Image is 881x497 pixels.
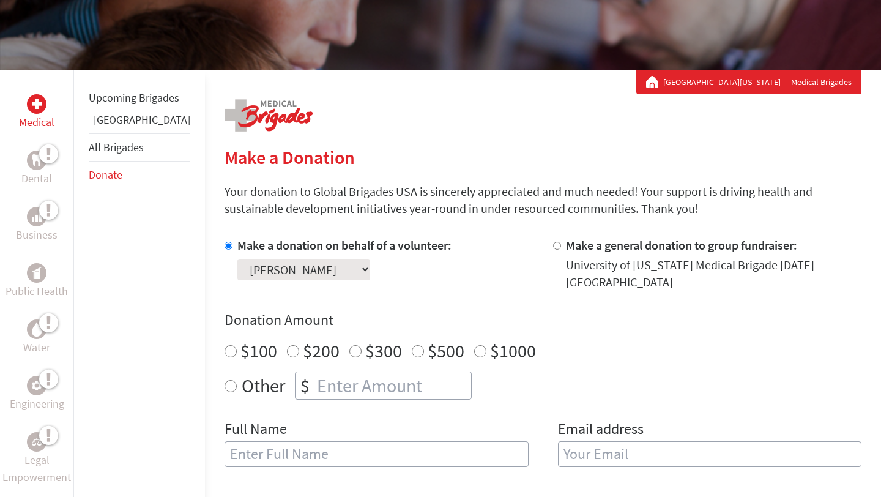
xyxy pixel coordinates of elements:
[646,76,852,88] div: Medical Brigades
[225,99,313,132] img: logo-medical.png
[27,207,46,226] div: Business
[303,339,340,362] label: $200
[558,419,644,441] label: Email address
[27,94,46,114] div: Medical
[6,263,68,300] a: Public HealthPublic Health
[89,111,190,133] li: Guatemala
[27,151,46,170] div: Dental
[16,207,58,244] a: BusinessBusiness
[2,432,71,486] a: Legal EmpowermentLegal Empowerment
[32,381,42,390] img: Engineering
[23,319,50,356] a: WaterWater
[19,114,54,131] p: Medical
[32,438,42,446] img: Legal Empowerment
[225,146,861,168] h2: Make a Donation
[21,151,52,187] a: DentalDental
[10,395,64,413] p: Engineering
[314,372,471,399] input: Enter Amount
[240,339,277,362] label: $100
[89,168,122,182] a: Donate
[566,256,862,291] div: University of [US_STATE] Medical Brigade [DATE] [GEOGRAPHIC_DATA]
[21,170,52,187] p: Dental
[10,376,64,413] a: EngineeringEngineering
[89,133,190,162] li: All Brigades
[89,91,179,105] a: Upcoming Brigades
[23,339,50,356] p: Water
[2,452,71,486] p: Legal Empowerment
[558,441,862,467] input: Your Email
[94,113,190,127] a: [GEOGRAPHIC_DATA]
[89,84,190,111] li: Upcoming Brigades
[32,322,42,336] img: Water
[6,283,68,300] p: Public Health
[225,419,287,441] label: Full Name
[237,237,452,253] label: Make a donation on behalf of a volunteer:
[365,339,402,362] label: $300
[32,212,42,222] img: Business
[89,140,144,154] a: All Brigades
[490,339,536,362] label: $1000
[27,376,46,395] div: Engineering
[19,94,54,131] a: MedicalMedical
[566,237,797,253] label: Make a general donation to group fundraiser:
[242,372,285,400] label: Other
[225,183,861,217] p: Your donation to Global Brigades USA is sincerely appreciated and much needed! Your support is dr...
[32,154,42,166] img: Dental
[16,226,58,244] p: Business
[32,99,42,109] img: Medical
[89,162,190,189] li: Donate
[27,263,46,283] div: Public Health
[27,319,46,339] div: Water
[32,267,42,279] img: Public Health
[27,432,46,452] div: Legal Empowerment
[428,339,464,362] label: $500
[225,441,529,467] input: Enter Full Name
[296,372,314,399] div: $
[225,310,861,330] h4: Donation Amount
[663,76,786,88] a: [GEOGRAPHIC_DATA][US_STATE]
